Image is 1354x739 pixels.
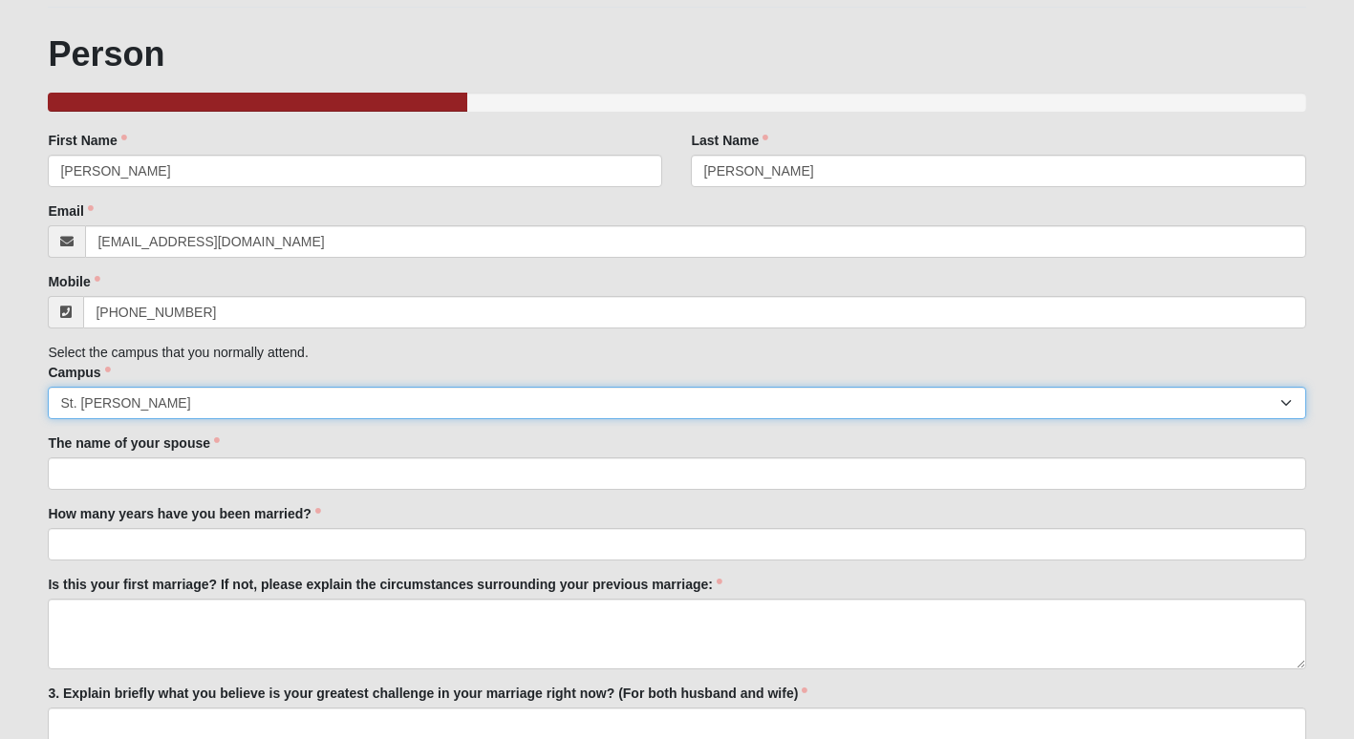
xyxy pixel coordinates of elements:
[48,272,99,291] label: Mobile
[691,131,768,150] label: Last Name
[48,363,110,382] label: Campus
[48,433,220,453] label: The name of your spouse
[48,575,722,594] label: Is this your first marriage? If not, please explain the circumstances surrounding your previous m...
[48,33,1305,74] h1: Person
[48,684,807,703] label: 3. Explain briefly what you believe is your greatest challenge in your marriage right now? (For b...
[48,131,126,150] label: First Name
[48,201,93,221] label: Email
[48,504,320,523] label: How many years have you been married?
